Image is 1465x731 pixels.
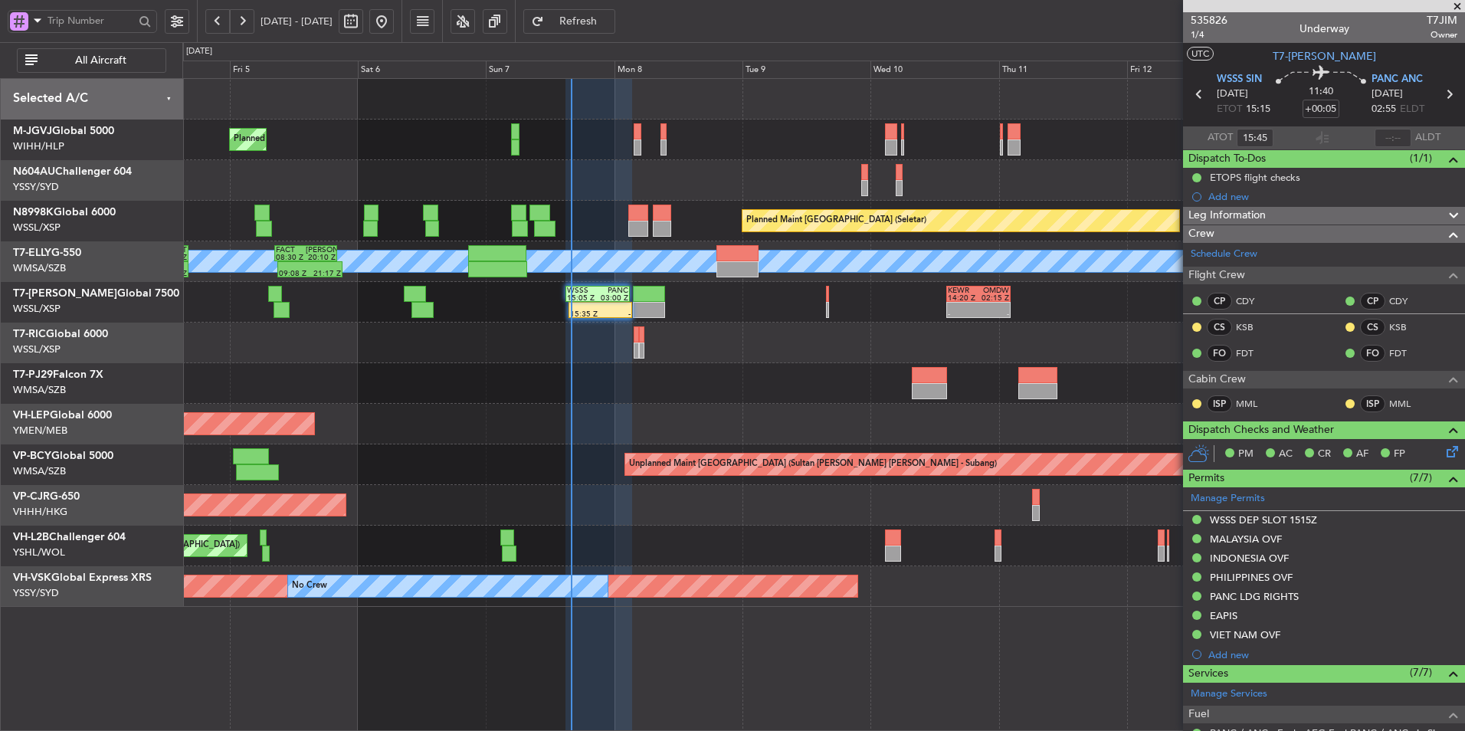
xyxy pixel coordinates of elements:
[1188,225,1214,243] span: Crew
[567,287,598,294] div: WSSS
[13,410,112,421] a: VH-LEPGlobal 6000
[1389,320,1424,334] a: KSB
[1372,102,1396,117] span: 02:55
[1318,447,1331,462] span: CR
[746,209,926,232] div: Planned Maint [GEOGRAPHIC_DATA] (Seletar)
[1394,447,1405,462] span: FP
[1188,421,1334,439] span: Dispatch Checks and Weather
[601,310,631,318] div: -
[567,294,598,302] div: 15:05 Z
[1427,28,1457,41] span: Owner
[13,572,51,583] span: VH-VSK
[1389,346,1424,360] a: FDT
[1236,346,1270,360] a: FDT
[1127,61,1255,79] div: Fri 12
[306,246,336,254] div: [PERSON_NAME]
[310,270,342,277] div: 21:17 Z
[13,546,65,559] a: YSHL/WOL
[1356,447,1368,462] span: AF
[1208,190,1457,203] div: Add new
[1188,267,1245,284] span: Flight Crew
[1217,87,1248,102] span: [DATE]
[13,180,59,194] a: YSSY/SYD
[1299,21,1349,37] div: Underway
[523,9,615,34] button: Refresh
[13,586,59,600] a: YSSY/SYD
[547,16,610,27] span: Refresh
[1207,319,1232,336] div: CS
[1309,84,1333,100] span: 11:40
[1279,447,1293,462] span: AC
[13,288,117,299] span: T7-[PERSON_NAME]
[1207,293,1232,310] div: CP
[1188,207,1266,225] span: Leg Information
[13,532,49,543] span: VH-L2B
[570,310,601,318] div: 15:35 Z
[1360,345,1385,362] div: FO
[1191,687,1267,702] a: Manage Services
[13,166,132,177] a: N604AUChallenger 604
[1191,28,1227,41] span: 1/4
[13,369,53,380] span: T7-PJ29
[1389,294,1424,308] a: CDY
[230,61,358,79] div: Fri 5
[13,302,61,316] a: WSSL/XSP
[13,288,179,299] a: T7-[PERSON_NAME]Global 7500
[1208,130,1233,146] span: ATOT
[978,287,1009,294] div: OMDW
[13,383,66,397] a: WMSA/SZB
[1210,628,1280,641] div: VIET NAM OVF
[306,254,336,261] div: 20:10 Z
[598,287,628,294] div: PANC
[1210,552,1289,565] div: INDONESIA OVF
[13,207,116,218] a: N8998KGlobal 6000
[1236,397,1270,411] a: MML
[276,254,306,261] div: 08:30 Z
[1210,590,1299,603] div: PANC LDG RIGHTS
[13,451,51,461] span: VP-BCY
[358,61,486,79] div: Sat 6
[1372,87,1403,102] span: [DATE]
[615,61,742,79] div: Mon 8
[1237,129,1273,147] input: --:--
[1360,293,1385,310] div: CP
[1188,665,1228,683] span: Services
[1210,171,1300,184] div: ETOPS flight checks
[1400,102,1424,117] span: ELDT
[1207,345,1232,362] div: FO
[13,139,64,153] a: WIHH/HLP
[13,247,51,258] span: T7-ELLY
[261,15,333,28] span: [DATE] - [DATE]
[742,61,870,79] div: Tue 9
[1210,533,1282,546] div: MALAYSIA OVF
[1410,470,1432,486] span: (7/7)
[978,294,1009,302] div: 02:15 Z
[13,532,126,543] a: VH-L2BChallenger 604
[1188,706,1209,723] span: Fuel
[13,126,114,136] a: M-JGVJGlobal 5000
[41,55,161,66] span: All Aircraft
[234,128,414,151] div: Planned Maint [GEOGRAPHIC_DATA] (Seletar)
[1210,571,1293,584] div: PHILIPPINES OVF
[186,45,212,58] div: [DATE]
[999,61,1127,79] div: Thu 11
[948,287,978,294] div: KEWR
[1389,397,1424,411] a: MML
[1427,12,1457,28] span: T7JIM
[48,9,134,32] input: Trip Number
[13,247,81,258] a: T7-ELLYG-550
[1217,102,1242,117] span: ETOT
[13,126,52,136] span: M-JGVJ
[1188,470,1224,487] span: Permits
[13,451,113,461] a: VP-BCYGlobal 5000
[13,410,50,421] span: VH-LEP
[13,329,108,339] a: T7-RICGlobal 6000
[1246,102,1270,117] span: 15:15
[13,369,103,380] a: T7-PJ29Falcon 7X
[1372,72,1423,87] span: PANC ANC
[1187,47,1214,61] button: UTC
[13,166,55,177] span: N604AU
[1360,319,1385,336] div: CS
[1410,664,1432,680] span: (7/7)
[13,207,54,218] span: N8998K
